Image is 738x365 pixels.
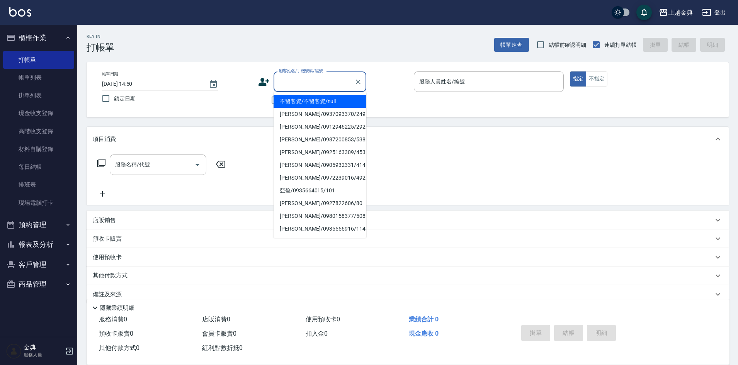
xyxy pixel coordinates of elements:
[9,7,31,17] img: Logo
[93,216,116,224] p: 店販銷售
[3,104,74,122] a: 現金收支登錄
[87,127,729,151] div: 項目消費
[191,159,204,171] button: Open
[353,76,364,87] button: Clear
[409,316,439,323] span: 業績合計 0
[87,42,114,53] h3: 打帳單
[274,133,366,146] li: [PERSON_NAME]/0987200853/538
[202,330,236,337] span: 會員卡販賣 0
[204,75,223,93] button: Choose date, selected date is 2025-08-18
[699,5,729,20] button: 登出
[93,235,122,243] p: 預收卡販賣
[306,316,340,323] span: 使用預收卡 0
[102,78,201,90] input: YYYY/MM/DD hh:mm
[3,215,74,235] button: 預約管理
[99,330,133,337] span: 預收卡販賣 0
[24,351,63,358] p: 服務人員
[3,194,74,212] a: 現場電腦打卡
[87,285,729,304] div: 備註及來源
[3,140,74,158] a: 材料自購登錄
[668,8,693,17] div: 上越金典
[656,5,696,20] button: 上越金典
[202,344,243,351] span: 紅利點數折抵 0
[3,122,74,140] a: 高階收支登錄
[274,146,366,159] li: [PERSON_NAME]/0925163309/453
[274,95,366,108] li: 不留客資/不留客資/null
[274,184,366,197] li: 亞盈/0935664015/101
[99,344,139,351] span: 其他付款方式 0
[409,330,439,337] span: 現金應收 0
[6,343,22,359] img: Person
[274,235,366,248] li: [PERSON_NAME]/0916908530/478
[3,274,74,294] button: 商品管理
[93,253,122,261] p: 使用預收卡
[3,28,74,48] button: 櫃檯作業
[274,159,366,171] li: [PERSON_NAME]/0905932331/414
[93,272,131,280] p: 其他付款方式
[87,267,729,285] div: 其他付款方式
[549,41,587,49] span: 結帳前確認明細
[87,229,729,248] div: 預收卡販賣
[114,95,136,103] span: 鎖定日期
[274,121,366,133] li: [PERSON_NAME]/0912946225/292
[604,41,637,49] span: 連續打單結帳
[570,71,587,87] button: 指定
[87,34,114,39] h2: Key In
[274,222,366,235] li: [PERSON_NAME]/0935556916/114
[494,38,529,52] button: 帳單速查
[274,171,366,184] li: [PERSON_NAME]/0972239016/492
[586,71,607,87] button: 不指定
[24,344,63,351] h5: 金典
[3,255,74,275] button: 客戶管理
[93,290,122,299] p: 備註及來源
[202,316,230,323] span: 店販消費 0
[99,316,127,323] span: 服務消費 0
[87,211,729,229] div: 店販銷售
[3,87,74,104] a: 掛單列表
[102,71,118,77] label: 帳單日期
[306,330,328,337] span: 扣入金 0
[3,234,74,255] button: 報表及分析
[274,108,366,121] li: [PERSON_NAME]/0937093370/249
[274,210,366,222] li: [PERSON_NAME]/0980158377/508
[93,135,116,143] p: 項目消費
[3,176,74,194] a: 排班表
[274,197,366,210] li: [PERSON_NAME]/0927822606/80
[3,51,74,69] a: 打帳單
[3,158,74,176] a: 每日結帳
[279,68,323,74] label: 顧客姓名/手機號碼/編號
[100,304,134,312] p: 隱藏業績明細
[636,5,652,20] button: save
[87,248,729,267] div: 使用預收卡
[3,69,74,87] a: 帳單列表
